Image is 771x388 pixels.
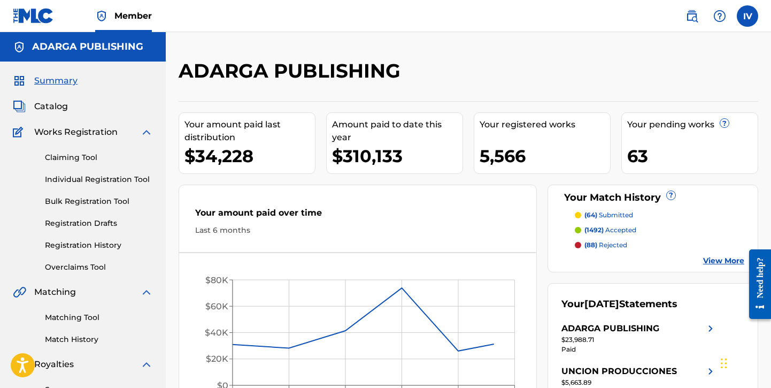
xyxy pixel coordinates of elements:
span: [DATE] [584,298,619,310]
a: (88) rejected [575,240,744,250]
span: (64) [584,211,597,219]
img: Matching [13,286,26,299]
span: (88) [584,241,597,249]
div: Last 6 months [195,225,520,236]
div: Your pending works [627,118,758,131]
img: help [713,10,726,22]
img: expand [140,126,153,139]
h5: ADARGA PUBLISHING [32,41,143,53]
p: rejected [584,240,627,250]
img: MLC Logo [13,8,54,24]
div: User Menu [737,5,758,27]
span: Catalog [34,100,68,113]
a: Claiming Tool [45,152,153,163]
img: Works Registration [13,126,27,139]
h2: ADARGA PUBLISHING [179,59,406,83]
a: Registration Drafts [45,218,153,229]
span: Summary [34,74,78,87]
div: Your amount paid last distribution [184,118,315,144]
div: ADARGA PUBLISHING [561,322,659,335]
div: Your amount paid over time [195,207,520,225]
div: Paid [561,345,717,354]
div: 63 [627,144,758,168]
img: right chevron icon [704,365,717,378]
a: View More [703,255,744,267]
img: Top Rightsholder [95,10,108,22]
div: Your Statements [561,297,677,311]
a: Individual Registration Tool [45,174,153,185]
span: Works Registration [34,126,118,139]
iframe: Resource Center [741,241,771,328]
div: $310,133 [332,144,462,168]
tspan: $40K [205,328,228,338]
div: UNCION PRODUCCIONES [561,365,677,378]
tspan: $60K [205,301,228,311]
tspan: $80K [205,275,228,285]
a: (64) submitted [575,210,744,220]
div: $5,663.89 [561,378,717,387]
img: Accounts [13,41,26,54]
a: (1492) accepted [575,225,744,235]
a: SummarySummary [13,74,78,87]
span: Matching [34,286,76,299]
span: ? [667,191,675,200]
a: Public Search [681,5,703,27]
div: Your Match History [561,191,744,205]
img: right chevron icon [704,322,717,335]
img: Summary [13,74,26,87]
div: $23,988.71 [561,335,717,345]
a: Overclaims Tool [45,262,153,273]
p: submitted [584,210,633,220]
div: $34,228 [184,144,315,168]
div: Drag [721,347,727,379]
tspan: $20K [206,354,228,364]
a: Match History [45,334,153,345]
a: Registration History [45,240,153,251]
a: Bulk Registration Tool [45,196,153,207]
span: Member [114,10,152,22]
img: expand [140,286,153,299]
span: (1492) [584,226,604,234]
div: 5,566 [480,144,610,168]
span: ? [720,119,729,127]
img: search [685,10,698,22]
a: Matching Tool [45,312,153,323]
img: Catalog [13,100,26,113]
span: Royalties [34,358,74,371]
a: CatalogCatalog [13,100,68,113]
img: expand [140,358,153,371]
a: ADARGA PUBLISHINGright chevron icon$23,988.71Paid [561,322,717,354]
iframe: Chat Widget [718,337,771,388]
div: Help [709,5,730,27]
div: Your registered works [480,118,610,131]
p: accepted [584,225,636,235]
div: Amount paid to date this year [332,118,462,144]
